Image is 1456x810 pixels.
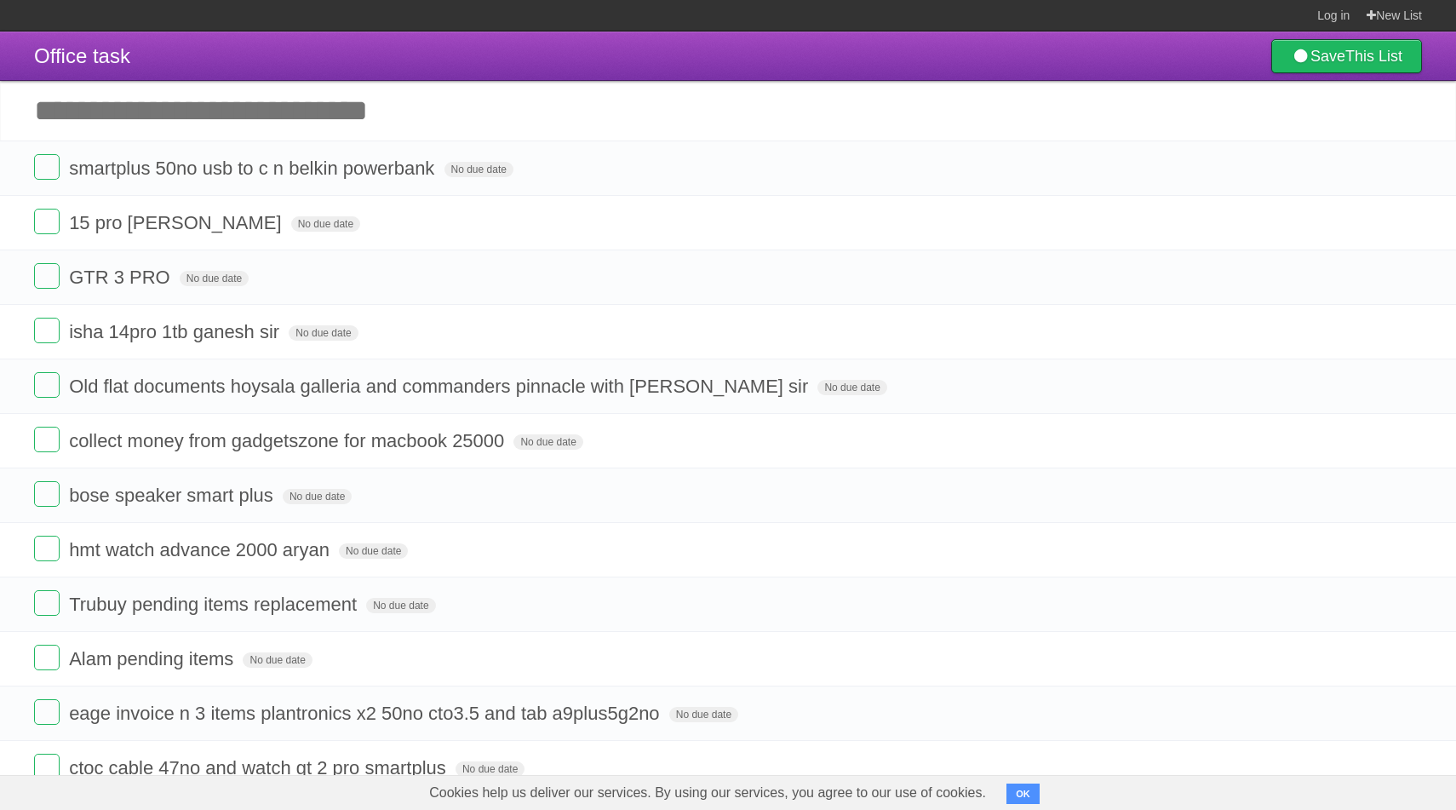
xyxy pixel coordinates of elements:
[34,209,60,234] label: Done
[69,376,812,397] span: Old flat documents hoysala galleria and commanders pinnacle with [PERSON_NAME] sir
[243,652,312,668] span: No due date
[34,263,60,289] label: Done
[513,434,582,450] span: No due date
[456,761,525,777] span: No due date
[1006,784,1040,804] button: OK
[69,757,450,778] span: ctoc cable 47no and watch gt 2 pro smartplus
[69,648,238,669] span: Alam pending items
[34,754,60,779] label: Done
[69,158,439,179] span: smartplus 50no usb to c n belkin powerbank
[34,154,60,180] label: Done
[34,318,60,343] label: Done
[283,489,352,504] span: No due date
[1271,39,1422,73] a: SaveThis List
[34,590,60,616] label: Done
[69,321,284,342] span: isha 14pro 1tb ganesh sir
[69,539,334,560] span: hmt watch advance 2000 aryan
[291,216,360,232] span: No due date
[69,703,663,724] span: eage invoice n 3 items plantronics x2 50no cto3.5 and tab a9plus5g2no
[180,271,249,286] span: No due date
[69,212,285,233] span: 15 pro [PERSON_NAME]
[34,536,60,561] label: Done
[34,645,60,670] label: Done
[817,380,886,395] span: No due date
[669,707,738,722] span: No due date
[444,162,513,177] span: No due date
[69,267,175,288] span: GTR 3 PRO
[34,427,60,452] label: Done
[412,776,1003,810] span: Cookies help us deliver our services. By using our services, you agree to our use of cookies.
[366,598,435,613] span: No due date
[69,594,361,615] span: Trubuy pending items replacement
[339,543,408,559] span: No due date
[34,44,130,67] span: Office task
[289,325,358,341] span: No due date
[34,372,60,398] label: Done
[1345,48,1402,65] b: This List
[34,699,60,725] label: Done
[34,481,60,507] label: Done
[69,430,508,451] span: collect money from gadgetszone for macbook 25000
[69,485,278,506] span: bose speaker smart plus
